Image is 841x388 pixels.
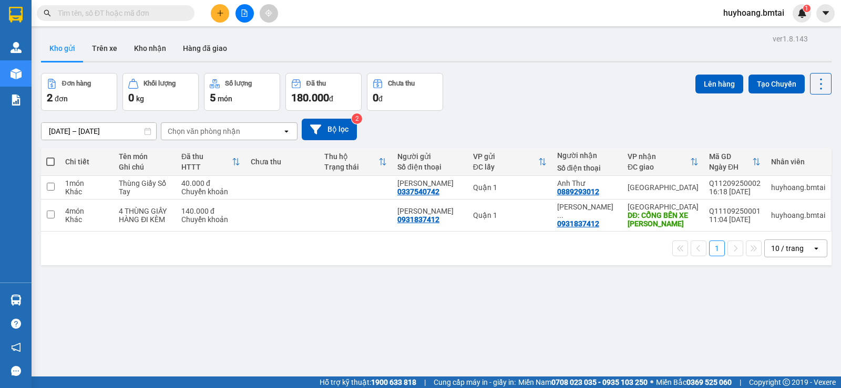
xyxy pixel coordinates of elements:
button: aim [260,4,278,23]
div: huyhoang.bmtai [771,211,825,219]
div: ĐC giao [628,163,690,171]
span: 180.000 [291,91,329,104]
div: Khác [65,215,108,224]
button: Khối lượng0kg [122,73,199,111]
button: 1 [709,240,725,256]
div: Đã thu [306,80,326,87]
div: 4 THÙNG GIẤY [119,207,171,215]
div: 1 món [65,179,108,187]
button: Lên hàng [695,75,743,93]
div: Quận 1 [473,183,547,192]
div: Khác [65,187,108,196]
div: 40.000 đ [181,179,240,187]
strong: 0708 023 035 - 0935 103 250 [551,378,648,386]
span: notification [11,342,21,352]
div: Mã GD [709,152,752,161]
div: Số điện thoại [397,163,463,171]
div: Anh Thư [557,179,617,187]
button: Chưa thu0đ [367,73,443,111]
div: 16:18 [DATE] [709,187,761,196]
div: VP nhận [628,152,690,161]
span: file-add [241,9,248,17]
div: [GEOGRAPHIC_DATA] [628,183,699,192]
button: Đã thu180.000đ [285,73,362,111]
div: Quận 1 [473,211,547,219]
span: search [44,9,51,17]
div: HÀNG ĐI KÈM [119,215,171,224]
div: Số lượng [225,80,252,87]
span: 1 [805,5,808,12]
span: | [424,376,426,388]
div: Ngày ĐH [709,163,752,171]
div: DĐ: CỔNG BẾN XE PHAN RANG [628,211,699,228]
button: Kho gửi [41,36,84,61]
th: Toggle SortBy [176,148,245,176]
span: message [11,366,21,376]
div: Người gửi [397,152,463,161]
svg: open [282,127,291,135]
span: Miền Bắc [656,376,732,388]
div: 11:04 [DATE] [709,215,761,224]
div: VP gửi [473,152,538,161]
input: Select a date range. [42,123,156,140]
th: Toggle SortBy [704,148,766,176]
div: Nhân viên [771,158,825,166]
span: đơn [55,95,68,103]
span: 0 [373,91,378,104]
span: đ [329,95,333,103]
div: Đơn hàng [62,80,91,87]
button: Bộ lọc [302,119,357,140]
div: 0337540742 [397,187,439,196]
input: Tìm tên, số ĐT hoặc mã đơn [58,7,182,19]
div: Trạng thái [324,163,378,171]
span: copyright [783,379,790,386]
div: Chưa thu [388,80,415,87]
span: aim [265,9,272,17]
span: plus [217,9,224,17]
span: | [740,376,741,388]
sup: 2 [352,113,362,124]
div: Bùi Thị Thùy Trang [557,203,617,219]
div: 10 / trang [771,243,804,254]
img: warehouse-icon [11,295,22,306]
span: Hỗ trợ kỹ thuật: [320,376,416,388]
div: Ghi chú [119,163,171,171]
img: warehouse-icon [11,42,22,53]
button: plus [211,4,229,23]
th: Toggle SortBy [319,148,392,176]
span: 2 [47,91,53,104]
div: Linh [397,179,463,187]
div: Chuyển khoản [181,215,240,224]
sup: 1 [803,5,811,12]
span: question-circle [11,319,21,329]
img: icon-new-feature [797,8,807,18]
div: HTTT [181,163,232,171]
div: Bùi Thị Thùy Trang [397,207,463,215]
button: Số lượng5món [204,73,280,111]
div: Chọn văn phòng nhận [168,126,240,137]
div: Chuyển khoản [181,187,240,196]
div: Chi tiết [65,158,108,166]
span: đ [378,95,383,103]
div: Người nhận [557,151,617,160]
div: [GEOGRAPHIC_DATA] [628,203,699,211]
span: Miền Nam [518,376,648,388]
div: 4 món [65,207,108,215]
div: 140.000 đ [181,207,240,215]
div: ver 1.8.143 [773,33,808,45]
div: Q11209250002 [709,179,761,187]
div: Thùng Giấy Sổ Tay [119,179,171,196]
div: 0931837412 [397,215,439,224]
img: solution-icon [11,95,22,106]
strong: 0369 525 060 [686,378,732,386]
span: 5 [210,91,216,104]
div: Thu hộ [324,152,378,161]
div: 0931837412 [557,219,599,228]
span: 0 [128,91,134,104]
button: file-add [235,4,254,23]
span: Cung cấp máy in - giấy in: [434,376,516,388]
button: Tạo Chuyến [748,75,805,93]
img: logo-vxr [9,7,23,23]
th: Toggle SortBy [468,148,552,176]
div: 0889293012 [557,187,599,196]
